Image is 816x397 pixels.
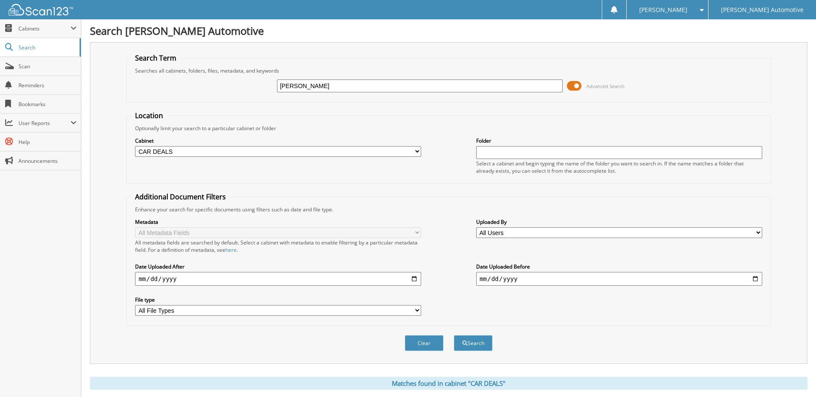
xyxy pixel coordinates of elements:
[773,356,816,397] iframe: Chat Widget
[18,25,71,32] span: Cabinets
[90,24,807,38] h1: Search [PERSON_NAME] Automotive
[9,4,73,15] img: scan123-logo-white.svg
[476,272,762,286] input: end
[405,335,443,351] button: Clear
[131,111,167,120] legend: Location
[135,239,421,253] div: All metadata fields are searched by default. Select a cabinet with metadata to enable filtering b...
[18,82,77,89] span: Reminders
[476,218,762,226] label: Uploaded By
[476,160,762,174] div: Select a cabinet and begin typing the name of the folder you want to search in. If the name match...
[131,125,766,132] div: Optionally limit your search to a particular cabinet or folder
[135,263,421,270] label: Date Uploaded After
[135,296,421,303] label: File type
[18,119,71,127] span: User Reports
[90,377,807,390] div: Matches found in cabinet "CAR DEALS"
[639,7,687,12] span: [PERSON_NAME]
[586,83,625,89] span: Advanced Search
[721,7,804,12] span: [PERSON_NAME] Automotive
[18,157,77,165] span: Announcements
[131,192,230,202] legend: Additional Document Filters
[135,137,421,144] label: Cabinet
[135,272,421,286] input: start
[131,67,766,74] div: Searches all cabinets, folders, files, metadata, and keywords
[18,138,77,146] span: Help
[225,246,237,253] a: here
[476,137,762,144] label: Folder
[131,53,181,63] legend: Search Term
[18,101,77,108] span: Bookmarks
[454,335,493,351] button: Search
[18,44,75,51] span: Search
[135,218,421,226] label: Metadata
[476,263,762,270] label: Date Uploaded Before
[18,63,77,70] span: Scan
[131,206,766,213] div: Enhance your search for specific documents using filters such as date and file type.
